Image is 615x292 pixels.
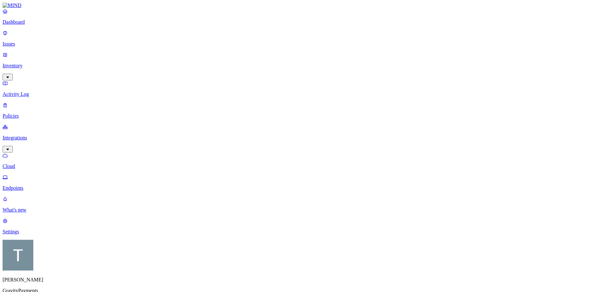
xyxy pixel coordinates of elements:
a: Dashboard [3,8,612,25]
a: What's new [3,196,612,213]
a: Activity Log [3,80,612,97]
a: Policies [3,102,612,119]
img: Tim Rasmussen [3,240,33,271]
p: What's new [3,207,612,213]
p: Policies [3,113,612,119]
p: Activity Log [3,91,612,97]
a: Integrations [3,124,612,152]
a: Cloud [3,153,612,169]
p: Settings [3,229,612,235]
p: Issues [3,41,612,47]
p: Cloud [3,163,612,169]
p: Endpoints [3,185,612,191]
a: Inventory [3,52,612,79]
a: Settings [3,218,612,235]
a: Issues [3,30,612,47]
img: MIND [3,3,21,8]
a: Endpoints [3,174,612,191]
p: [PERSON_NAME] [3,277,612,283]
p: Dashboard [3,19,612,25]
p: Integrations [3,135,612,141]
a: MIND [3,3,612,8]
p: Inventory [3,63,612,69]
